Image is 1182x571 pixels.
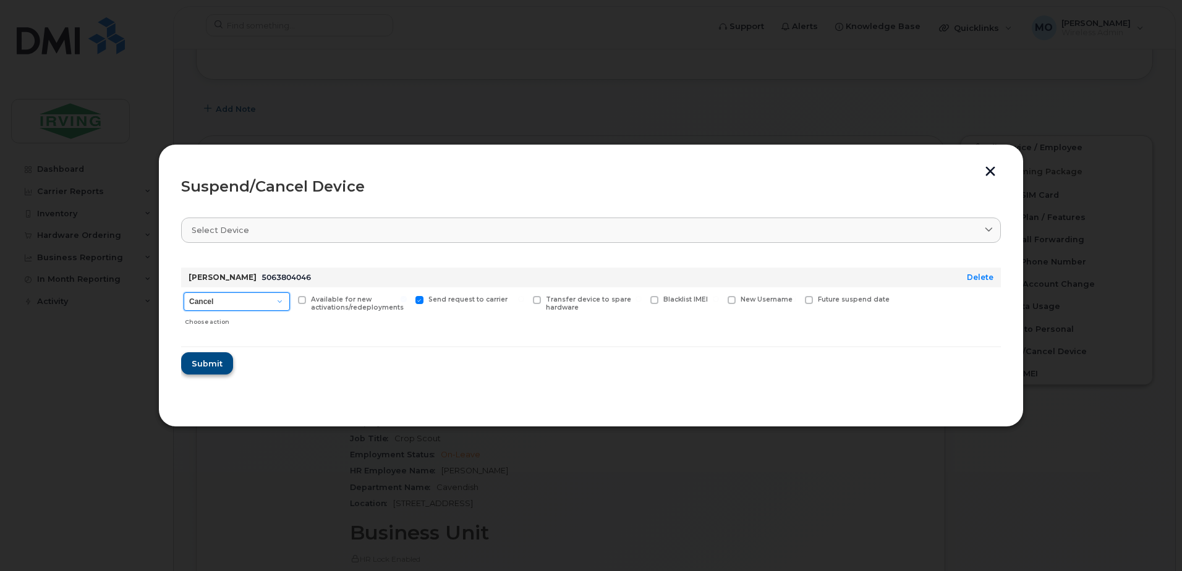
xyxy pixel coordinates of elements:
span: Transfer device to spare hardware [546,295,631,311]
input: Send request to carrier [401,296,407,302]
span: Available for new activations/redeployments [311,295,404,311]
span: Send request to carrier [428,295,508,303]
input: Future suspend date [790,296,796,302]
span: Blacklist IMEI [663,295,708,303]
div: Choose action [185,312,290,327]
input: Blacklist IMEI [636,296,642,302]
span: New Username [741,295,793,303]
span: Future suspend date [818,295,890,303]
span: Select device [192,224,249,236]
span: 5063804046 [261,273,311,282]
input: New Username [713,296,719,302]
strong: [PERSON_NAME] [189,273,257,282]
input: Transfer device to spare hardware [518,296,524,302]
span: Submit [192,358,223,370]
input: Available for new activations/redeployments [283,296,289,302]
button: Submit [181,352,233,374]
a: Select device [181,218,1001,243]
a: Delete [967,273,993,282]
div: Suspend/Cancel Device [181,179,1001,194]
